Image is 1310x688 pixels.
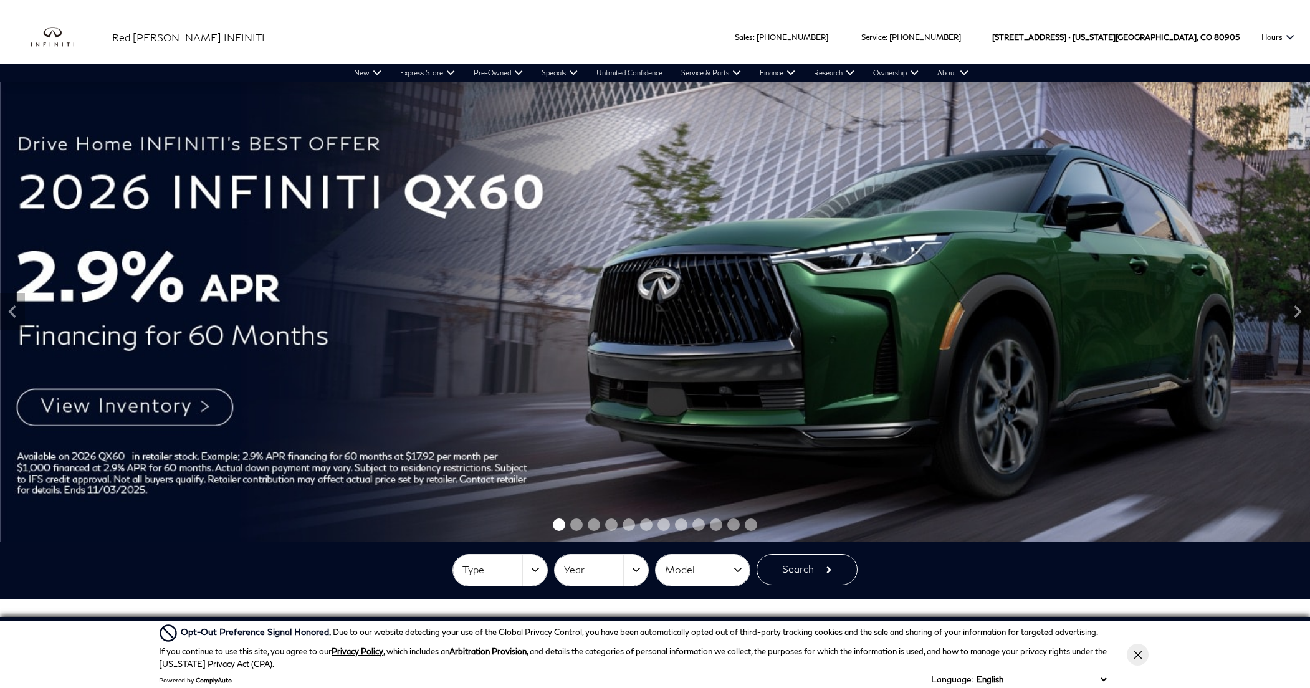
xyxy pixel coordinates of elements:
span: Go to slide 5 [623,518,635,531]
a: [PHONE_NUMBER] [889,32,961,42]
span: Go to slide 12 [745,518,757,531]
a: About [928,64,978,82]
a: Specials [532,64,587,82]
span: Go to slide 10 [710,518,722,531]
img: INFINITI [31,27,93,47]
nav: Main Navigation [345,64,978,82]
select: Language Select [973,673,1109,686]
button: Year [555,555,649,586]
span: Model [665,560,725,580]
span: Opt-Out Preference Signal Honored . [181,626,333,637]
a: Research [805,64,864,82]
span: Red [PERSON_NAME] INFINITI [112,31,265,43]
a: Service & Parts [672,64,750,82]
a: Red [PERSON_NAME] INFINITI [112,30,265,45]
span: Go to slide 11 [727,518,740,531]
a: Unlimited Confidence [587,64,672,82]
div: Powered by [159,676,232,684]
a: [STREET_ADDRESS] • [US_STATE][GEOGRAPHIC_DATA], CO 80905 [992,32,1240,42]
button: Model [656,555,750,586]
a: Privacy Policy [332,646,383,656]
a: New [345,64,391,82]
span: CO [1200,11,1212,64]
a: Finance [750,64,805,82]
div: Language: [931,675,973,684]
span: Go to slide 4 [605,518,618,531]
span: Sales [735,32,753,42]
p: If you continue to use this site, you agree to our , which includes an , and details the categori... [159,646,1107,669]
div: Next [1285,293,1310,330]
span: Year [564,560,624,580]
span: [US_STATE][GEOGRAPHIC_DATA], [1073,11,1198,64]
span: 80905 [1214,11,1240,64]
button: Type [453,555,547,586]
span: Go to slide 1 [553,518,565,531]
span: Go to slide 3 [588,518,600,531]
span: Go to slide 7 [657,518,670,531]
span: Type [462,560,522,580]
span: Service [861,32,886,42]
a: infiniti [31,27,93,47]
span: : [886,32,887,42]
span: Go to slide 6 [640,518,653,531]
span: Go to slide 8 [675,518,687,531]
strong: Arbitration Provision [449,646,527,656]
a: ComplyAuto [196,676,232,684]
a: Express Store [391,64,464,82]
button: Search [757,554,858,585]
a: Ownership [864,64,928,82]
a: [PHONE_NUMBER] [757,32,828,42]
span: [STREET_ADDRESS] • [992,11,1071,64]
span: Go to slide 2 [570,518,583,531]
button: Close Button [1127,644,1149,666]
button: Open the hours dropdown [1255,11,1301,64]
span: : [753,32,755,42]
div: Due to our website detecting your use of the Global Privacy Control, you have been automatically ... [181,625,1098,639]
a: Pre-Owned [464,64,532,82]
span: Go to slide 9 [692,518,705,531]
